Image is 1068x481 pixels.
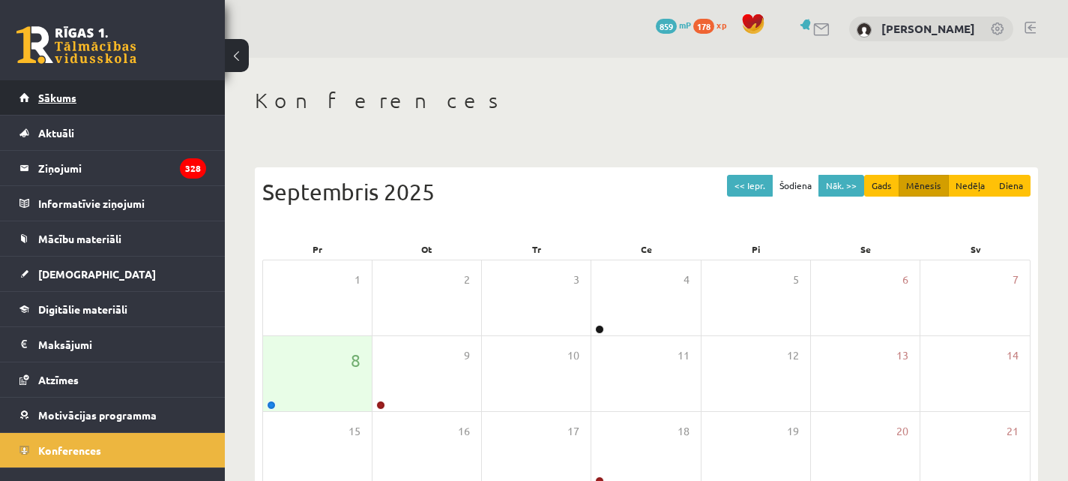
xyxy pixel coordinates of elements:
[262,239,372,260] div: Pr
[355,272,360,288] span: 1
[591,239,701,260] div: Ce
[573,272,579,288] span: 3
[896,347,908,364] span: 13
[19,362,206,397] a: Atzīmes
[787,423,799,440] span: 19
[38,373,79,386] span: Atzīmes
[693,19,714,34] span: 178
[458,423,470,440] span: 16
[902,272,908,288] span: 6
[793,272,799,288] span: 5
[992,175,1031,197] button: Diena
[180,158,206,179] i: 328
[19,433,206,467] a: Konferences
[262,175,1031,209] div: Septembris 2025
[372,239,481,260] div: Ot
[679,19,691,31] span: mP
[656,19,677,34] span: 859
[19,398,206,432] a: Motivācijas programma
[38,126,74,140] span: Aktuāli
[255,88,1038,113] h1: Konferences
[19,221,206,256] a: Mācību materiāli
[19,116,206,150] a: Aktuāli
[684,272,690,288] span: 4
[818,175,864,197] button: Nāk. >>
[656,19,691,31] a: 859 mP
[16,26,136,64] a: Rīgas 1. Tālmācības vidusskola
[1007,423,1019,440] span: 21
[896,423,908,440] span: 20
[899,175,949,197] button: Mēnesis
[857,23,872,38] img: Marta Vanovska
[351,347,360,373] span: 8
[19,151,206,185] a: Ziņojumi328
[811,239,920,260] div: Se
[464,347,470,364] span: 9
[38,327,206,362] legend: Maksājumi
[38,267,156,281] span: [DEMOGRAPHIC_DATA]
[349,423,360,440] span: 15
[38,186,206,221] legend: Informatīvie ziņojumi
[948,175,992,197] button: Nedēļa
[19,292,206,326] a: Digitālie materiāli
[567,347,579,364] span: 10
[567,423,579,440] span: 17
[19,327,206,362] a: Maksājumi
[921,239,1031,260] div: Sv
[702,239,811,260] div: Pi
[693,19,734,31] a: 178 xp
[482,239,591,260] div: Tr
[38,232,121,245] span: Mācību materiāli
[772,175,819,197] button: Šodiena
[38,408,157,422] span: Motivācijas programma
[881,21,975,36] a: [PERSON_NAME]
[464,272,470,288] span: 2
[38,302,127,316] span: Digitālie materiāli
[38,91,76,104] span: Sākums
[678,347,690,364] span: 11
[678,423,690,440] span: 18
[38,443,101,457] span: Konferences
[716,19,726,31] span: xp
[19,186,206,221] a: Informatīvie ziņojumi
[727,175,773,197] button: << Iepr.
[864,175,899,197] button: Gads
[787,347,799,364] span: 12
[19,257,206,291] a: [DEMOGRAPHIC_DATA]
[38,151,206,185] legend: Ziņojumi
[1007,347,1019,364] span: 14
[1013,272,1019,288] span: 7
[19,80,206,115] a: Sākums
